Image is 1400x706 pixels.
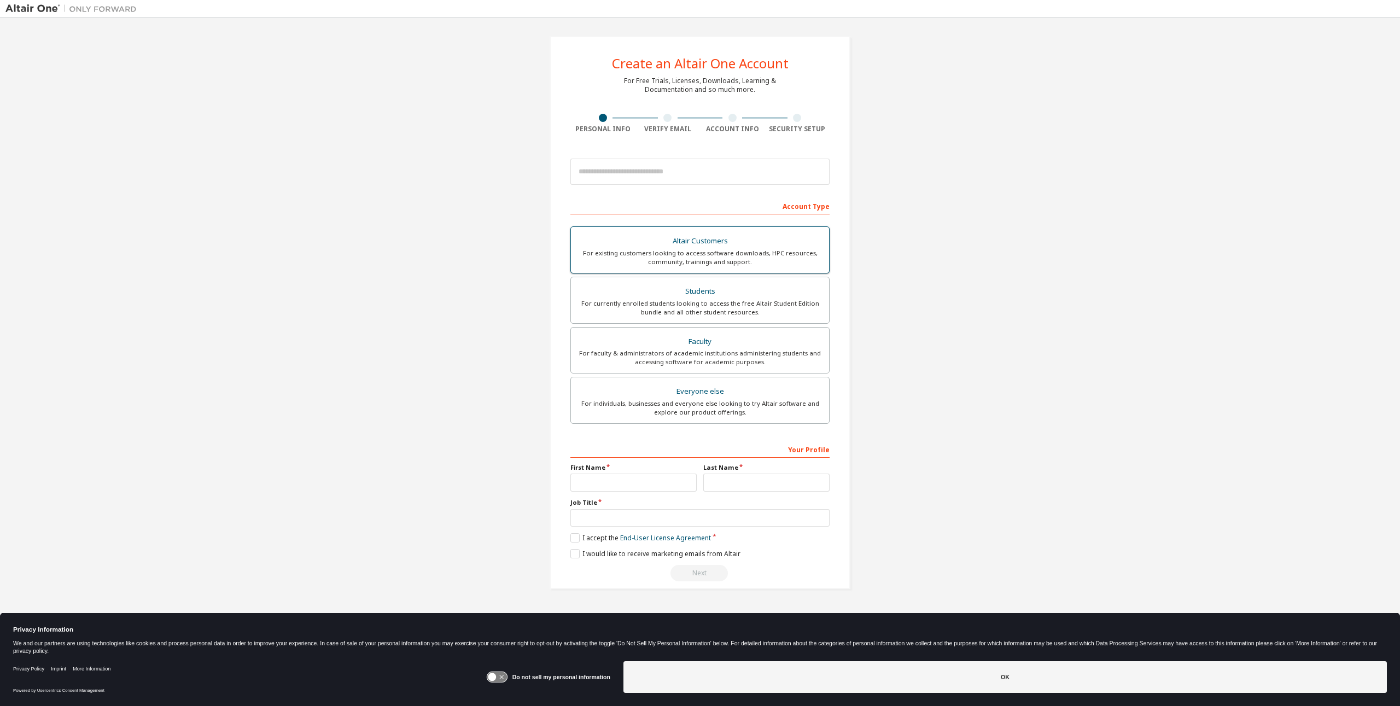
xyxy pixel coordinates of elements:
[577,334,822,349] div: Faculty
[570,440,830,458] div: Your Profile
[765,125,830,133] div: Security Setup
[703,463,830,472] label: Last Name
[577,284,822,299] div: Students
[577,234,822,249] div: Altair Customers
[577,249,822,266] div: For existing customers looking to access software downloads, HPC resources, community, trainings ...
[635,125,701,133] div: Verify Email
[624,77,776,94] div: For Free Trials, Licenses, Downloads, Learning & Documentation and so much more.
[700,125,765,133] div: Account Info
[570,533,711,542] label: I accept the
[612,57,789,70] div: Create an Altair One Account
[577,384,822,399] div: Everyone else
[570,197,830,214] div: Account Type
[570,125,635,133] div: Personal Info
[570,549,740,558] label: I would like to receive marketing emails from Altair
[570,498,830,507] label: Job Title
[577,299,822,317] div: For currently enrolled students looking to access the free Altair Student Edition bundle and all ...
[570,565,830,581] div: Read and acccept EULA to continue
[577,399,822,417] div: For individuals, businesses and everyone else looking to try Altair software and explore our prod...
[620,533,711,542] a: End-User License Agreement
[570,463,697,472] label: First Name
[577,349,822,366] div: For faculty & administrators of academic institutions administering students and accessing softwa...
[5,3,142,14] img: Altair One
